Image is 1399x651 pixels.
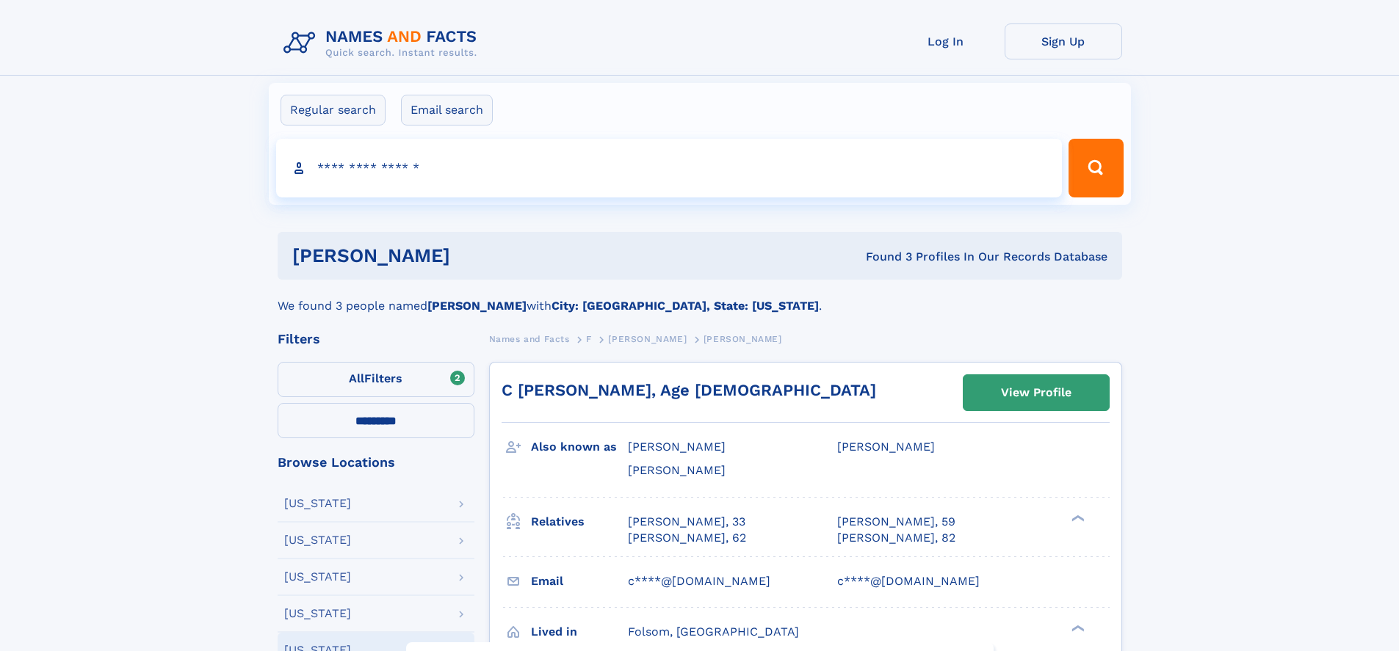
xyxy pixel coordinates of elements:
[608,334,687,344] span: [PERSON_NAME]
[586,330,592,348] a: F
[658,249,1107,265] div: Found 3 Profiles In Our Records Database
[1001,376,1071,410] div: View Profile
[284,571,351,583] div: [US_STATE]
[1069,139,1123,197] button: Search Button
[489,330,570,348] a: Names and Facts
[887,23,1005,59] a: Log In
[552,299,819,313] b: City: [GEOGRAPHIC_DATA], State: [US_STATE]
[278,456,474,469] div: Browse Locations
[964,375,1109,410] a: View Profile
[278,362,474,397] label: Filters
[427,299,527,313] b: [PERSON_NAME]
[278,280,1122,315] div: We found 3 people named with .
[608,330,687,348] a: [PERSON_NAME]
[284,608,351,619] div: [US_STATE]
[628,530,746,546] a: [PERSON_NAME], 62
[502,381,876,399] a: C [PERSON_NAME], Age [DEMOGRAPHIC_DATA]
[281,95,386,126] label: Regular search
[837,514,955,530] a: [PERSON_NAME], 59
[531,569,628,594] h3: Email
[837,530,955,546] a: [PERSON_NAME], 82
[628,625,799,639] span: Folsom, [GEOGRAPHIC_DATA]
[586,334,592,344] span: F
[349,371,364,385] span: All
[278,23,489,63] img: Logo Names and Facts
[837,440,935,454] span: [PERSON_NAME]
[1068,623,1085,633] div: ❯
[531,509,628,534] h3: Relatives
[278,332,474,346] div: Filters
[1005,23,1122,59] a: Sign Up
[704,334,782,344] span: [PERSON_NAME]
[284,534,351,546] div: [US_STATE]
[628,514,745,530] a: [PERSON_NAME], 33
[292,247,658,265] h1: [PERSON_NAME]
[628,440,726,454] span: [PERSON_NAME]
[1068,513,1085,523] div: ❯
[531,619,628,644] h3: Lived in
[531,434,628,459] h3: Also known as
[401,95,493,126] label: Email search
[276,139,1063,197] input: search input
[628,463,726,477] span: [PERSON_NAME]
[284,498,351,509] div: [US_STATE]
